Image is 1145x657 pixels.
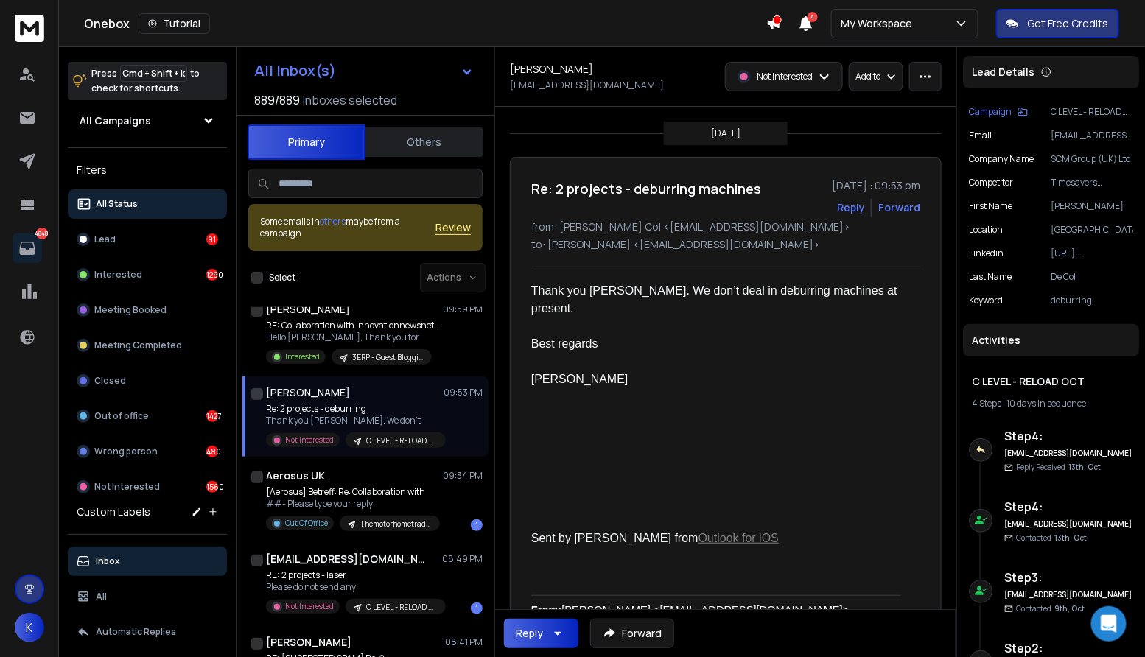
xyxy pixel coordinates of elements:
[590,619,674,648] button: Forward
[1016,533,1087,544] p: Contacted
[969,153,1034,165] p: Company Name
[68,366,227,396] button: Closed
[248,124,365,160] button: Primary
[972,397,1001,410] span: 4 Steps
[266,331,443,343] p: Hello [PERSON_NAME], Thank you for
[285,518,328,529] p: Out Of Office
[832,178,920,193] p: [DATE] : 09:53 pm
[510,62,593,77] h1: [PERSON_NAME]
[531,530,908,547] div: Sent by [PERSON_NAME] from
[84,13,766,34] div: Onebox
[94,410,149,422] p: Out of office
[969,106,1012,118] p: Campaign
[94,304,167,316] p: Meeting Booked
[285,435,334,446] p: Not Interested
[266,403,443,415] p: Re: 2 projects - deburring
[996,9,1119,38] button: Get Free Credits
[206,233,218,245] div: 91
[285,601,334,612] p: Not Interested
[969,106,1028,118] button: Campaign
[1004,519,1133,530] h6: [EMAIL_ADDRESS][DOMAIN_NAME]
[531,237,920,252] p: to: [PERSON_NAME] <[EMAIL_ADDRESS][DOMAIN_NAME]>
[139,13,210,34] button: Tutorial
[206,410,218,422] div: 1427
[15,613,44,642] button: K
[68,401,227,431] button: Out of office1427
[1054,603,1085,614] span: 9th, Oct
[435,220,471,235] button: Review
[1051,200,1133,212] p: [PERSON_NAME]
[94,375,126,387] p: Closed
[266,385,350,400] h1: [PERSON_NAME]
[266,486,440,498] p: [Aerosus] Betreff: Re: Collaboration with
[1051,271,1133,283] p: De Col
[757,71,813,82] p: Not Interested
[516,626,543,641] div: Reply
[504,619,578,648] button: Reply
[96,626,176,638] p: Automatic Replies
[68,331,227,360] button: Meeting Completed
[510,80,664,91] p: [EMAIL_ADDRESS][DOMAIN_NAME]
[531,282,908,317] div: Thank you [PERSON_NAME]. We don’t deal in deburring machines at present.
[443,470,483,482] p: 09:34 PM
[266,581,443,593] p: Please do not send any
[68,260,227,289] button: Interested1290
[1004,448,1133,459] h6: [EMAIL_ADDRESS][DOMAIN_NAME]
[531,604,562,616] b: From:
[808,12,818,22] span: 4
[969,271,1012,283] p: Last Name
[254,91,300,109] span: 889 / 889
[285,351,320,362] p: Interested
[80,113,151,128] h1: All Campaigns
[266,320,443,331] p: RE: Collaboration with Innovationnewsnetwork?
[972,374,1130,389] h1: C LEVEL - RELOAD OCT
[969,130,992,141] p: Email
[471,602,483,614] div: 1
[96,591,107,602] p: All
[68,106,227,136] button: All Campaigns
[963,324,1139,356] div: Activities
[266,302,350,317] h1: [PERSON_NAME]
[68,472,227,502] button: Not Interested1560
[531,178,761,199] h1: Re: 2 projects - deburring machines
[969,295,1003,306] p: Keyword
[445,636,483,648] p: 08:41 PM
[96,198,138,210] p: All Status
[266,635,351,650] h1: [PERSON_NAME]
[698,532,779,544] a: Outlook for iOS
[68,225,227,254] button: Lead91
[266,468,325,483] h1: Aerosus UK
[531,370,908,388] div: [PERSON_NAME]
[206,481,218,493] div: 1560
[269,272,295,284] label: Select
[96,555,120,567] p: Inbox
[365,126,483,158] button: Others
[1054,533,1087,543] span: 13th, Oct
[91,66,200,96] p: Press to check for shortcuts.
[94,233,116,245] p: Lead
[531,219,920,234] p: from: [PERSON_NAME] Col <[EMAIL_ADDRESS][DOMAIN_NAME]>
[13,233,42,263] a: 4848
[1051,106,1133,118] p: C LEVEL - RELOAD OCT
[1004,427,1133,445] h6: Step 4 :
[878,200,920,215] div: Forward
[1004,589,1133,600] h6: [EMAIL_ADDRESS][DOMAIN_NAME]
[68,189,227,219] button: All Status
[68,547,227,576] button: Inbox
[442,553,483,565] p: 08:49 PM
[206,446,218,457] div: 480
[972,398,1130,410] div: |
[120,65,187,82] span: Cmd + Shift + k
[837,200,865,215] button: Reply
[242,56,486,85] button: All Inbox(s)
[352,352,423,363] p: 3ERP - Guest Blogging
[366,435,437,446] p: C LEVEL - RELOAD OCT
[1091,606,1127,642] div: Open Intercom Messenger
[303,91,397,109] h3: Inboxes selected
[471,519,483,531] div: 1
[1051,224,1133,236] p: [GEOGRAPHIC_DATA]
